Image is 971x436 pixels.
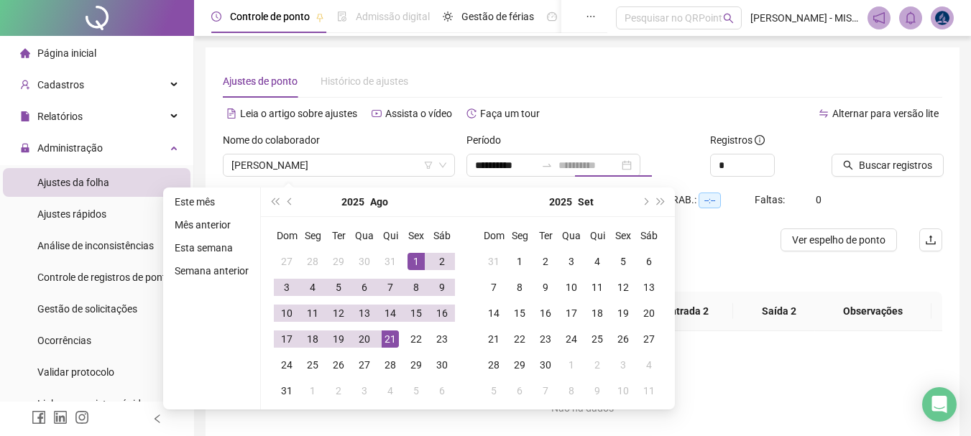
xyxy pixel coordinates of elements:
[356,279,373,296] div: 6
[699,193,721,208] span: --:--
[429,300,455,326] td: 2025-08-16
[485,330,502,348] div: 21
[326,249,351,274] td: 2025-07-29
[274,352,300,378] td: 2025-08-24
[481,352,507,378] td: 2025-09-28
[537,382,554,399] div: 7
[169,193,254,210] li: Este mês
[586,11,596,22] span: ellipsis
[610,223,636,249] th: Sex
[341,187,364,216] button: year panel
[640,305,658,322] div: 20
[37,208,106,220] span: Ajustes rápidos
[433,356,451,374] div: 30
[832,108,939,119] span: Alternar para versão lite
[578,187,594,216] button: month panel
[511,356,528,374] div: 29
[226,108,236,119] span: file-text
[507,326,533,352] td: 2025-09-22
[610,300,636,326] td: 2025-09-19
[485,356,502,374] div: 28
[781,228,897,251] button: Ver espelho de ponto
[282,187,298,216] button: prev-year
[267,187,282,216] button: super-prev-year
[925,234,937,246] span: upload
[481,249,507,274] td: 2025-08-31
[511,253,528,270] div: 1
[37,303,137,315] span: Gestão de solicitações
[403,249,429,274] td: 2025-08-01
[37,272,172,283] span: Controle de registros de ponto
[20,111,30,121] span: file
[615,253,632,270] div: 5
[223,75,298,87] span: Ajustes de ponto
[304,279,321,296] div: 4
[75,410,89,425] span: instagram
[816,194,822,205] span: 0
[615,330,632,348] div: 26
[377,274,403,300] td: 2025-08-07
[211,11,221,22] span: clock-circle
[356,11,430,22] span: Admissão digital
[533,274,558,300] td: 2025-09-09
[537,305,554,322] div: 16
[507,274,533,300] td: 2025-09-08
[278,382,295,399] div: 31
[429,274,455,300] td: 2025-08-09
[382,253,399,270] div: 31
[558,378,584,404] td: 2025-10-08
[636,300,662,326] td: 2025-09-20
[563,305,580,322] div: 17
[563,382,580,399] div: 8
[723,13,734,24] span: search
[169,216,254,233] li: Mês anterior
[300,352,326,378] td: 2025-08-25
[278,279,295,296] div: 3
[330,382,347,399] div: 2
[533,378,558,404] td: 2025-10-07
[584,352,610,378] td: 2025-10-02
[408,305,425,322] div: 15
[300,300,326,326] td: 2025-08-11
[481,223,507,249] th: Dom
[640,330,658,348] div: 27
[330,330,347,348] div: 19
[403,326,429,352] td: 2025-08-22
[640,279,658,296] div: 13
[589,330,606,348] div: 25
[584,249,610,274] td: 2025-09-04
[169,239,254,256] li: Esta semana
[641,292,733,331] th: Entrada 2
[377,223,403,249] th: Qui
[403,378,429,404] td: 2025-09-05
[636,274,662,300] td: 2025-09-13
[429,378,455,404] td: 2025-09-06
[610,249,636,274] td: 2025-09-05
[274,326,300,352] td: 2025-08-17
[408,330,425,348] div: 22
[382,330,399,348] div: 21
[20,143,30,153] span: lock
[356,253,373,270] div: 30
[351,274,377,300] td: 2025-08-06
[547,11,557,22] span: dashboard
[533,326,558,352] td: 2025-09-23
[584,378,610,404] td: 2025-10-09
[382,356,399,374] div: 28
[351,352,377,378] td: 2025-08-27
[558,352,584,378] td: 2025-10-01
[563,279,580,296] div: 10
[351,326,377,352] td: 2025-08-20
[610,378,636,404] td: 2025-10-10
[485,305,502,322] div: 14
[558,326,584,352] td: 2025-09-24
[382,279,399,296] div: 7
[466,132,510,148] label: Período
[20,48,30,58] span: home
[814,292,931,331] th: Observações
[640,356,658,374] div: 4
[615,356,632,374] div: 3
[832,154,944,177] button: Buscar registros
[507,352,533,378] td: 2025-09-29
[636,378,662,404] td: 2025-10-11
